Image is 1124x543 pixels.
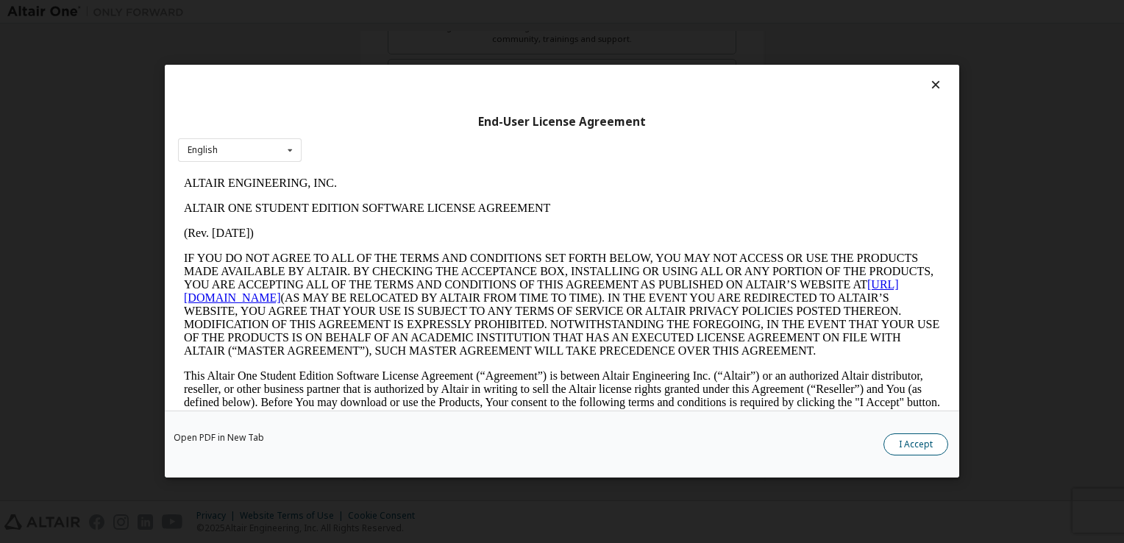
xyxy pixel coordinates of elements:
[6,31,762,44] p: ALTAIR ONE STUDENT EDITION SOFTWARE LICENSE AGREEMENT
[6,107,721,133] a: [URL][DOMAIN_NAME]
[188,146,218,155] div: English
[883,434,948,456] button: I Accept
[6,199,762,252] p: This Altair One Student Edition Software License Agreement (“Agreement”) is between Altair Engine...
[174,434,264,443] a: Open PDF in New Tab
[6,56,762,69] p: (Rev. [DATE])
[6,6,762,19] p: ALTAIR ENGINEERING, INC.
[6,81,762,187] p: IF YOU DO NOT AGREE TO ALL OF THE TERMS AND CONDITIONS SET FORTH BELOW, YOU MAY NOT ACCESS OR USE...
[178,115,946,129] div: End-User License Agreement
